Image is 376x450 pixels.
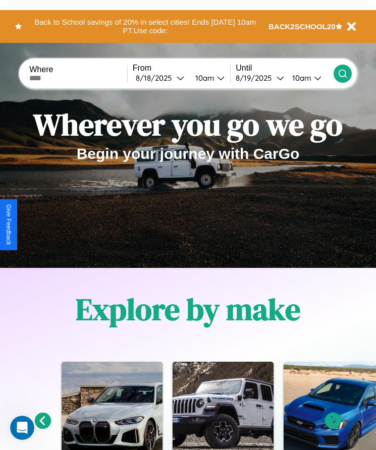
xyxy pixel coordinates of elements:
[236,64,334,73] label: Until
[133,64,231,73] label: From
[76,289,300,330] h1: Explore by make
[133,73,187,83] button: 8/18/2025
[10,416,34,440] iframe: Intercom live chat
[284,73,334,83] button: 10am
[5,204,12,245] div: Give Feedback
[187,73,231,83] button: 10am
[29,65,127,74] label: Where
[287,73,314,83] div: 10am
[268,22,336,31] b: BACK2SCHOOL20
[22,15,268,38] button: Back to School savings of 20% in select cities! Ends [DATE] 10am PT.Use code:
[190,73,217,83] div: 10am
[236,73,277,83] div: 8 / 19 / 2025
[136,73,177,83] div: 8 / 18 / 2025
